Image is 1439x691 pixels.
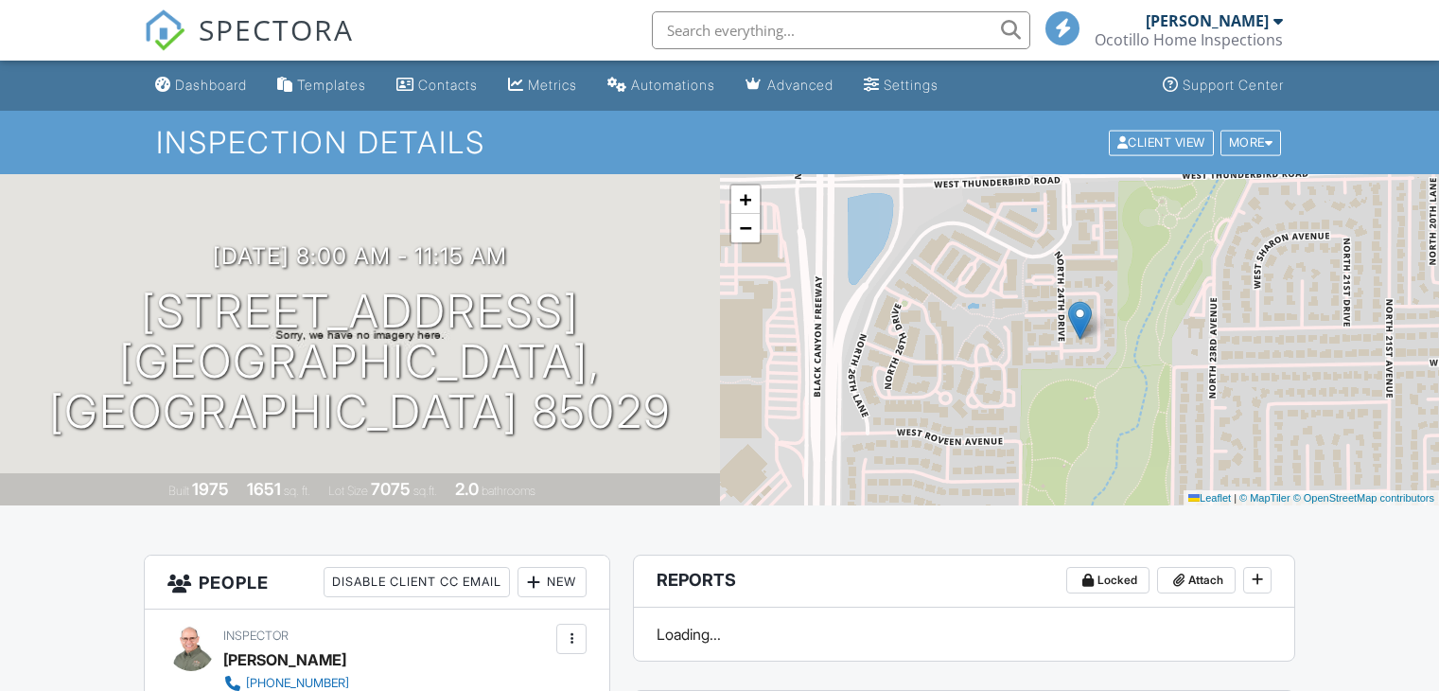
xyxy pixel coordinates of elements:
h3: [DATE] 8:00 am - 11:15 am [213,243,507,269]
div: 1651 [247,479,281,499]
a: Templates [270,68,374,103]
a: Advanced [738,68,841,103]
span: Built [168,484,189,498]
span: sq.ft. [413,484,437,498]
span: sq. ft. [284,484,310,498]
div: New [518,567,587,597]
a: © OpenStreetMap contributors [1293,492,1434,504]
a: Metrics [500,68,585,103]
div: Ocotillo Home Inspections [1095,30,1283,49]
div: [PERSON_NAME] [1146,11,1269,30]
a: Contacts [389,68,485,103]
span: Lot Size [328,484,368,498]
div: Metrics [528,77,577,93]
span: | [1234,492,1237,504]
div: Client View [1109,130,1214,155]
div: Dashboard [175,77,247,93]
div: [PERSON_NAME] [223,646,346,674]
span: SPECTORA [199,9,354,49]
a: © MapTiler [1239,492,1290,504]
div: Templates [297,77,366,93]
a: Zoom in [731,186,760,214]
input: Search everything... [652,11,1030,49]
span: + [739,187,751,211]
div: Support Center [1183,77,1284,93]
img: Marker [1068,301,1092,340]
span: − [739,216,751,239]
div: Settings [884,77,939,93]
a: Settings [856,68,946,103]
div: More [1220,130,1282,155]
h3: People [145,556,609,610]
h1: Inspection Details [156,126,1283,159]
div: Automations [631,77,715,93]
h1: [STREET_ADDRESS] [GEOGRAPHIC_DATA], [GEOGRAPHIC_DATA] 85029 [30,287,690,436]
a: Zoom out [731,214,760,242]
a: SPECTORA [144,26,354,65]
a: Dashboard [148,68,254,103]
a: Support Center [1155,68,1291,103]
div: 7075 [371,479,411,499]
span: Inspector [223,629,289,643]
a: Leaflet [1188,492,1231,504]
a: Client View [1107,134,1219,149]
div: 1975 [192,479,229,499]
div: Disable Client CC Email [324,567,510,597]
span: bathrooms [482,484,535,498]
div: Contacts [418,77,478,93]
div: [PHONE_NUMBER] [246,676,349,691]
img: The Best Home Inspection Software - Spectora [144,9,185,51]
div: Advanced [767,77,834,93]
a: Automations (Basic) [600,68,723,103]
div: 2.0 [455,479,479,499]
